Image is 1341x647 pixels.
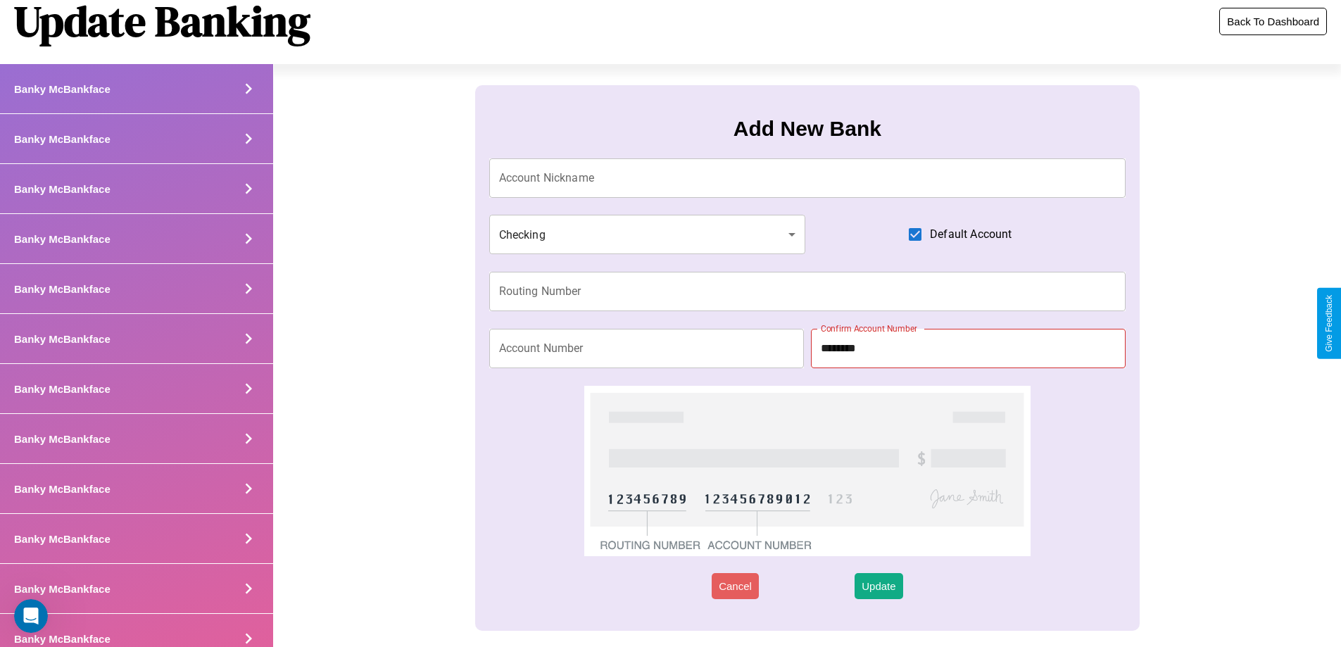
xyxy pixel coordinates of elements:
[489,215,806,254] div: Checking
[14,383,111,395] h4: Banky McBankface
[14,233,111,245] h4: Banky McBankface
[14,433,111,445] h4: Banky McBankface
[14,133,111,145] h4: Banky McBankface
[734,117,881,141] h3: Add New Bank
[1219,8,1327,35] button: Back To Dashboard
[855,573,902,599] button: Update
[14,83,111,95] h4: Banky McBankface
[14,599,48,633] iframe: Intercom live chat
[584,386,1030,556] img: check
[14,333,111,345] h4: Banky McBankface
[14,633,111,645] h4: Banky McBankface
[14,483,111,495] h4: Banky McBankface
[712,573,759,599] button: Cancel
[14,283,111,295] h4: Banky McBankface
[821,322,917,334] label: Confirm Account Number
[14,533,111,545] h4: Banky McBankface
[14,183,111,195] h4: Banky McBankface
[14,583,111,595] h4: Banky McBankface
[930,226,1012,243] span: Default Account
[1324,295,1334,352] div: Give Feedback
